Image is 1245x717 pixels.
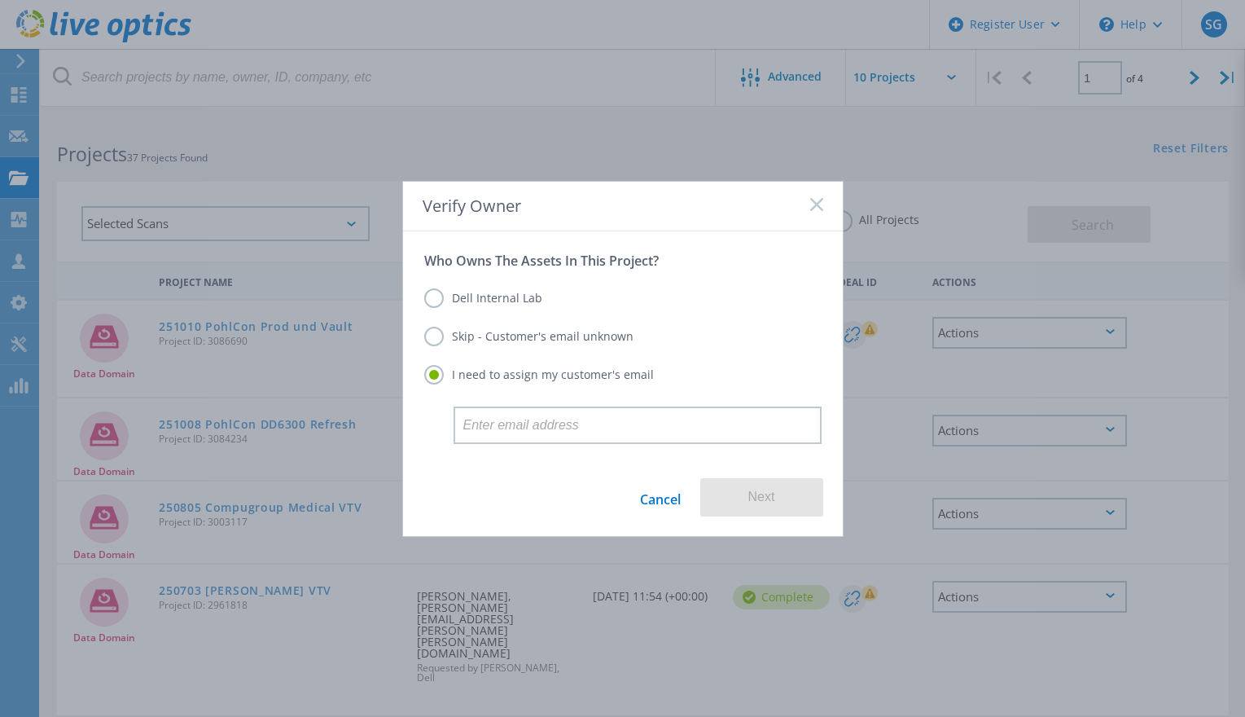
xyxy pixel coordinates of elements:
[700,478,823,517] button: Next
[454,407,822,444] input: Enter email address
[424,253,822,269] p: Who Owns The Assets In This Project?
[423,195,521,217] span: Verify Owner
[424,365,654,385] label: I need to assign my customer's email
[424,288,542,308] label: Dell Internal Lab
[424,327,633,346] label: Skip - Customer's email unknown
[640,478,681,517] a: Cancel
